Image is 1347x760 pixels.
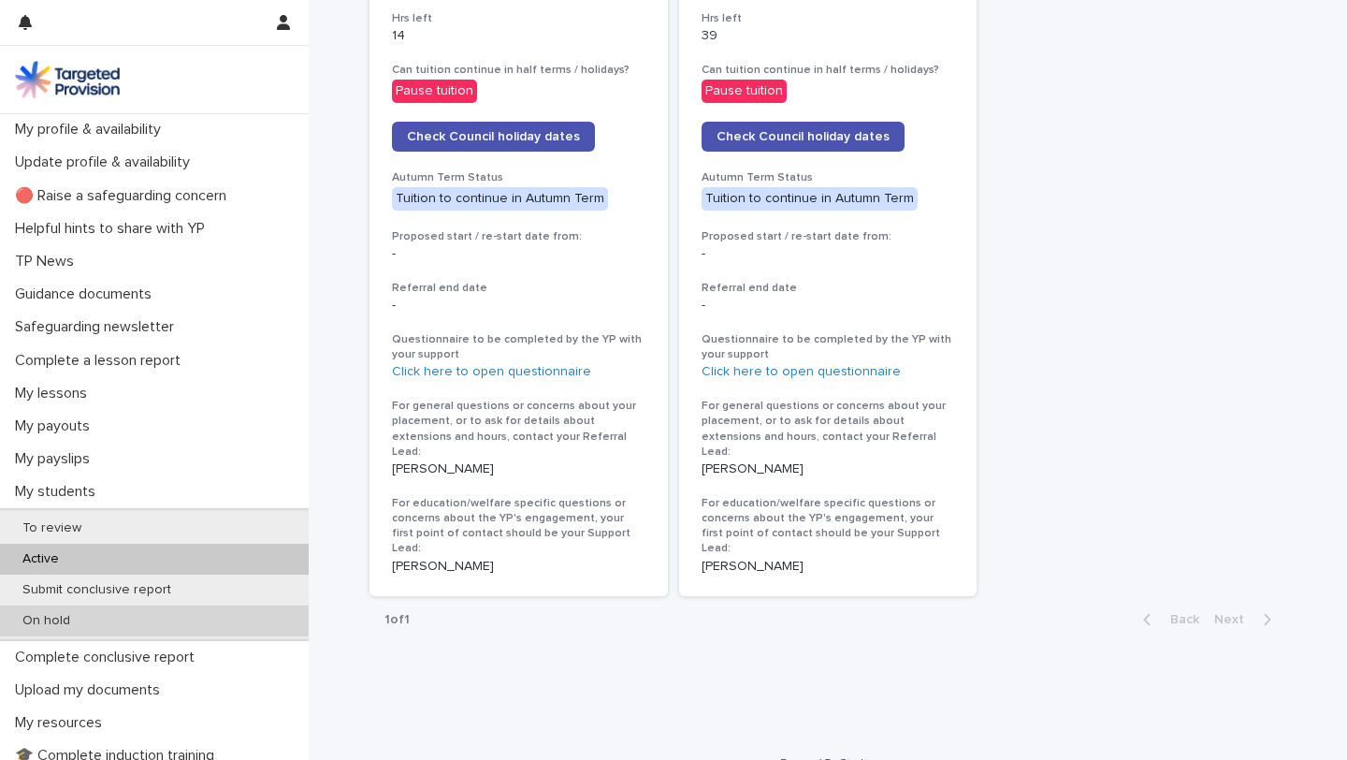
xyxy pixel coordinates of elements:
[7,714,117,732] p: My resources
[7,520,96,536] p: To review
[7,220,220,238] p: Helpful hints to share with YP
[702,399,955,460] h3: For general questions or concerns about your placement, or to ask for details about extensions an...
[407,130,580,143] span: Check Council holiday dates
[7,681,175,699] p: Upload my documents
[7,318,189,336] p: Safeguarding newsletter
[392,399,645,460] h3: For general questions or concerns about your placement, or to ask for details about extensions an...
[392,496,645,557] h3: For education/welfare specific questions or concerns about the YP's engagement, your first point ...
[7,352,196,370] p: Complete a lesson report
[7,450,105,468] p: My payslips
[1214,613,1255,626] span: Next
[7,285,167,303] p: Guidance documents
[392,246,645,262] p: -
[7,153,205,171] p: Update profile & availability
[392,170,645,185] h3: Autumn Term Status
[7,582,186,598] p: Submit conclusive report
[702,332,955,362] h3: Questionnaire to be completed by the YP with your support
[702,229,955,244] h3: Proposed start / re-start date from:
[702,365,901,378] a: Click here to open questionnaire
[717,130,890,143] span: Check Council holiday dates
[702,281,955,296] h3: Referral end date
[7,385,102,402] p: My lessons
[392,122,595,152] a: Check Council holiday dates
[702,461,955,477] p: [PERSON_NAME]
[392,559,645,575] p: [PERSON_NAME]
[702,246,955,262] p: -
[7,187,241,205] p: 🔴 Raise a safeguarding concern
[392,28,645,44] p: 14
[392,229,645,244] h3: Proposed start / re-start date from:
[369,597,425,643] p: 1 of 1
[392,11,645,26] h3: Hrs left
[702,80,787,103] div: Pause tuition
[7,649,210,666] p: Complete conclusive report
[392,461,645,477] p: [PERSON_NAME]
[7,483,110,501] p: My students
[702,559,955,575] p: [PERSON_NAME]
[15,61,120,98] img: M5nRWzHhSzIhMunXDL62
[392,80,477,103] div: Pause tuition
[1128,611,1207,628] button: Back
[702,28,955,44] p: 39
[702,122,905,152] a: Check Council holiday dates
[702,63,955,78] h3: Can tuition continue in half terms / holidays?
[392,298,645,314] p: -
[7,121,176,139] p: My profile & availability
[7,551,74,567] p: Active
[702,170,955,185] h3: Autumn Term Status
[7,253,89,270] p: TP News
[702,11,955,26] h3: Hrs left
[7,417,105,435] p: My payouts
[702,298,955,314] p: -
[702,496,955,557] h3: For education/welfare specific questions or concerns about the YP's engagement, your first point ...
[1207,611,1286,628] button: Next
[1159,613,1199,626] span: Back
[392,365,591,378] a: Click here to open questionnaire
[392,187,608,211] div: Tuition to continue in Autumn Term
[392,281,645,296] h3: Referral end date
[392,63,645,78] h3: Can tuition continue in half terms / holidays?
[702,187,918,211] div: Tuition to continue in Autumn Term
[392,332,645,362] h3: Questionnaire to be completed by the YP with your support
[7,613,85,629] p: On hold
